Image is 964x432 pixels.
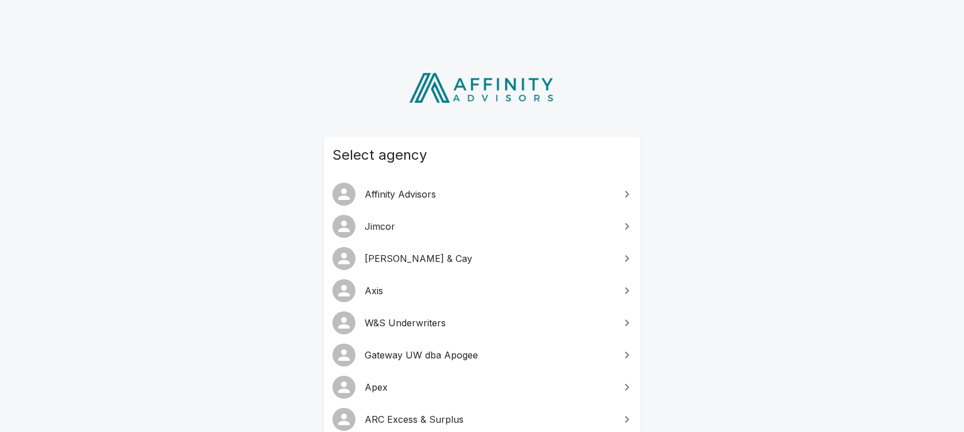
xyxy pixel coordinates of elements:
img: Affinity Advisors Logo [400,69,565,107]
a: Gateway UW dba Apogee [323,339,641,371]
span: Affinity Advisors [365,187,613,201]
span: Select agency [332,146,632,164]
span: Axis [365,284,613,298]
a: W&S Underwriters [323,307,641,339]
span: Gateway UW dba Apogee [365,348,613,362]
a: Apex [323,371,641,403]
span: W&S Underwriters [365,316,613,330]
a: Affinity Advisors [323,178,641,210]
span: Apex [365,380,613,394]
a: Jimcor [323,210,641,242]
span: ARC Excess & Surplus [365,412,613,426]
span: Jimcor [365,219,613,233]
a: [PERSON_NAME] & Cay [323,242,641,275]
span: [PERSON_NAME] & Cay [365,252,613,265]
a: Axis [323,275,641,307]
